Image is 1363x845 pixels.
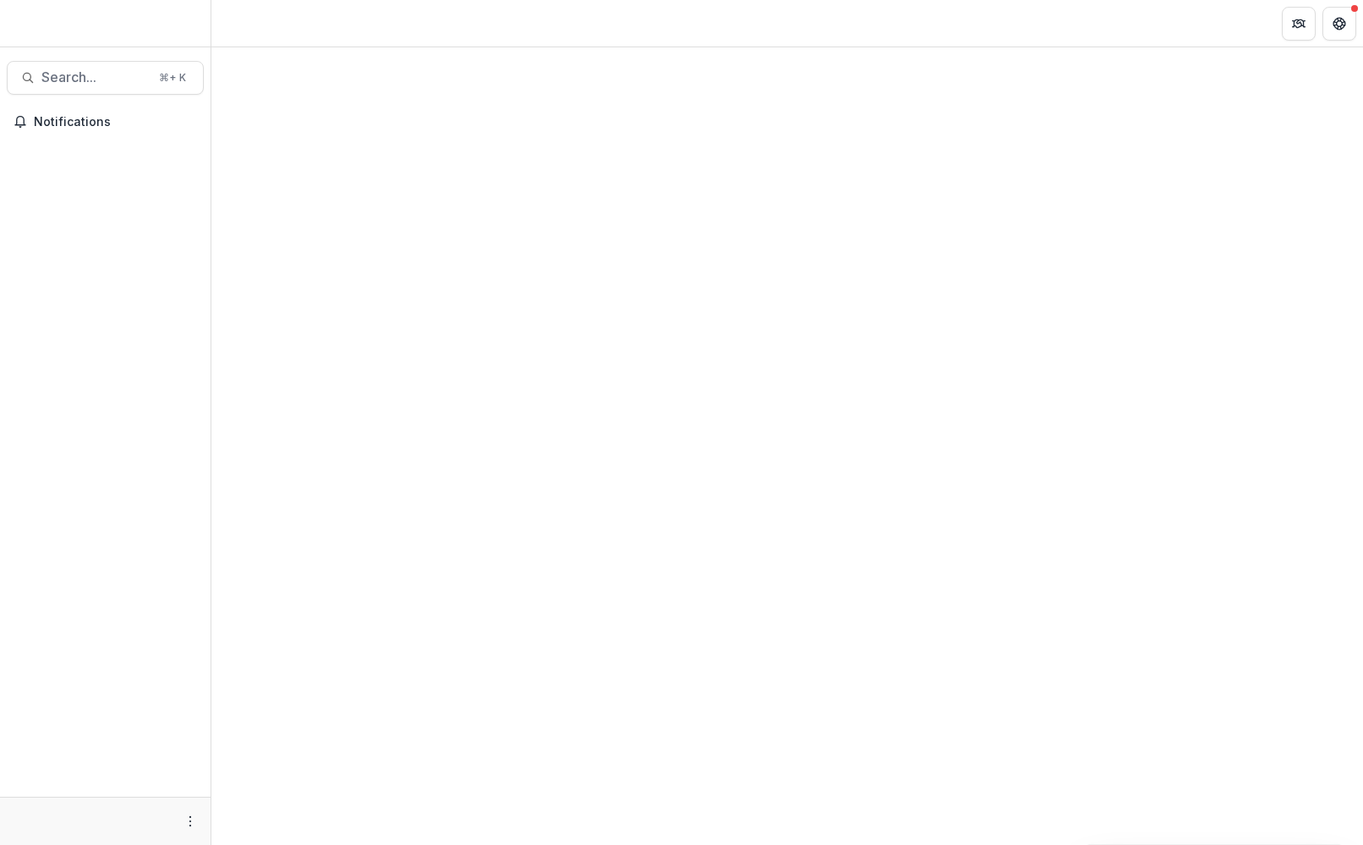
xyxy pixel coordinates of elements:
button: More [180,811,200,831]
button: Notifications [7,108,204,135]
button: Search... [7,61,204,95]
button: Get Help [1322,7,1356,41]
span: Notifications [34,115,197,129]
span: Search... [41,69,149,85]
div: ⌘ + K [156,69,189,87]
button: Partners [1282,7,1316,41]
nav: breadcrumb [218,11,290,36]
